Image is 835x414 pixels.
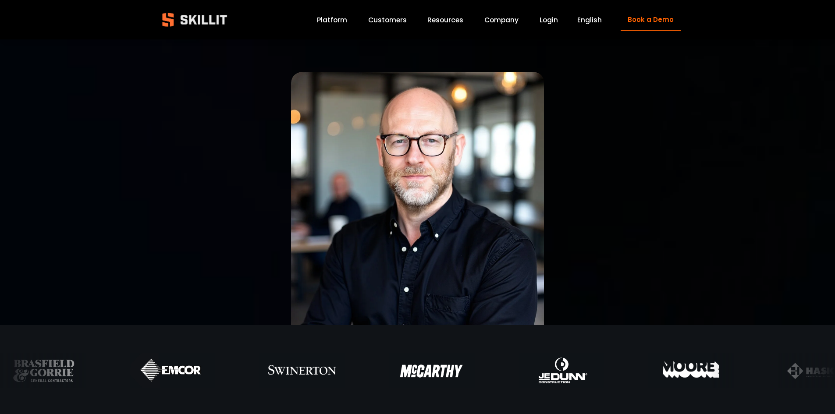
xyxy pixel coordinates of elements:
a: Customers [368,14,407,26]
span: Resources [427,15,463,25]
div: language picker [577,14,602,26]
a: Login [540,14,558,26]
a: Platform [317,14,347,26]
a: Company [484,14,519,26]
a: Book a Demo [621,9,680,31]
span: English [577,15,602,25]
a: folder dropdown [427,14,463,26]
img: Skillit [155,7,235,33]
